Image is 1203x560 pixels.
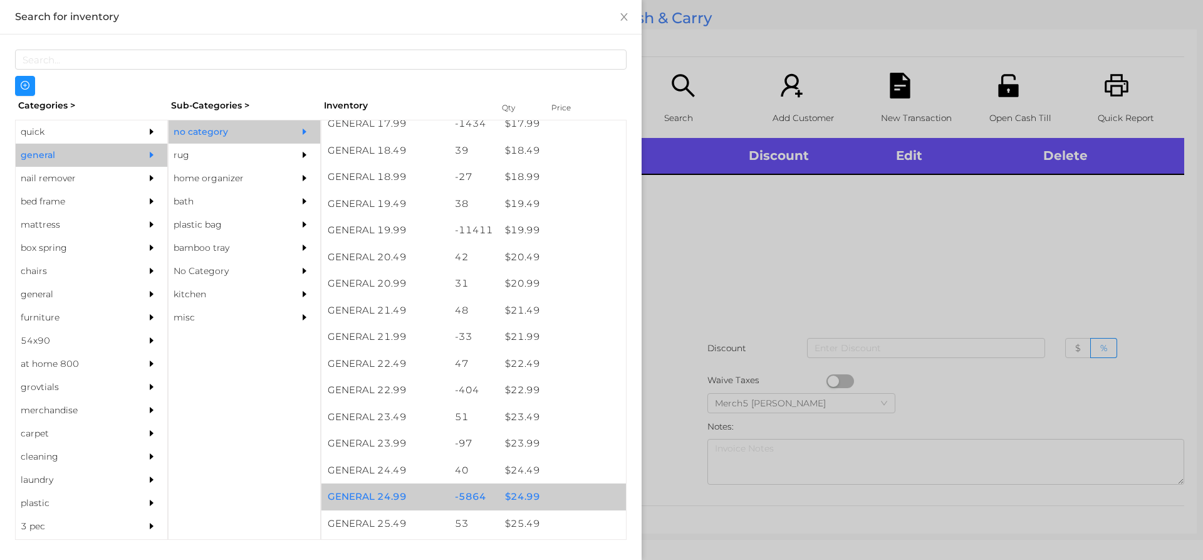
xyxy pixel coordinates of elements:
[16,399,130,422] div: merchandise
[499,483,626,510] div: $ 24.99
[449,510,499,537] div: 53
[16,306,130,329] div: furniture
[449,270,499,297] div: 31
[499,217,626,244] div: $ 19.99
[499,191,626,218] div: $ 19.49
[147,452,156,461] i: icon: caret-right
[147,359,156,368] i: icon: caret-right
[169,306,283,329] div: misc
[169,120,283,144] div: no category
[16,352,130,376] div: at home 800
[499,430,626,457] div: $ 23.99
[499,457,626,484] div: $ 24.49
[449,324,499,351] div: -33
[449,110,499,137] div: -1434
[147,127,156,136] i: icon: caret-right
[16,492,130,515] div: plastic
[321,164,449,191] div: GENERAL 18.99
[321,297,449,324] div: GENERAL 21.49
[16,329,130,352] div: 54x90
[16,260,130,283] div: chairs
[321,430,449,457] div: GENERAL 23.99
[16,190,130,213] div: bed frame
[499,297,626,324] div: $ 21.49
[449,404,499,431] div: 51
[300,197,309,206] i: icon: caret-right
[499,270,626,297] div: $ 20.99
[499,164,626,191] div: $ 18.99
[169,190,283,213] div: bath
[16,422,130,445] div: carpet
[321,377,449,404] div: GENERAL 22.99
[499,351,626,378] div: $ 22.49
[16,213,130,236] div: mattress
[16,376,130,399] div: grovtials
[548,99,598,117] div: Price
[147,220,156,229] i: icon: caret-right
[169,260,283,283] div: No Category
[147,197,156,206] i: icon: caret-right
[321,270,449,297] div: GENERAL 20.99
[499,510,626,537] div: $ 25.49
[300,220,309,229] i: icon: caret-right
[300,267,309,275] i: icon: caret-right
[449,377,499,404] div: -404
[449,217,499,244] div: -11411
[169,283,283,306] div: kitchen
[147,174,156,182] i: icon: caret-right
[321,137,449,164] div: GENERAL 18.49
[16,120,130,144] div: quick
[321,110,449,137] div: GENERAL 17.99
[449,297,499,324] div: 48
[321,510,449,537] div: GENERAL 25.49
[449,483,499,510] div: -5864
[147,383,156,391] i: icon: caret-right
[15,50,627,70] input: Search...
[147,267,156,275] i: icon: caret-right
[499,99,536,117] div: Qty
[147,290,156,298] i: icon: caret-right
[324,99,486,112] div: Inventory
[499,137,626,164] div: $ 18.49
[300,127,309,136] i: icon: caret-right
[15,76,35,96] button: icon: plus-circle
[321,324,449,351] div: GENERAL 21.99
[321,351,449,378] div: GENERAL 22.49
[16,144,130,167] div: general
[300,290,309,298] i: icon: caret-right
[449,430,499,457] div: -97
[16,515,130,538] div: 3 pec
[169,144,283,167] div: rug
[16,445,130,468] div: cleaning
[499,404,626,431] div: $ 23.49
[449,191,499,218] div: 38
[169,213,283,236] div: plastic bag
[147,151,156,159] i: icon: caret-right
[449,457,499,484] div: 40
[16,468,130,492] div: laundry
[449,164,499,191] div: -27
[499,244,626,271] div: $ 20.49
[147,475,156,484] i: icon: caret-right
[449,244,499,271] div: 42
[321,244,449,271] div: GENERAL 20.49
[449,351,499,378] div: 47
[147,522,156,531] i: icon: caret-right
[168,96,321,115] div: Sub-Categories >
[321,457,449,484] div: GENERAL 24.49
[147,313,156,322] i: icon: caret-right
[300,174,309,182] i: icon: caret-right
[499,110,626,137] div: $ 17.99
[147,243,156,252] i: icon: caret-right
[499,377,626,404] div: $ 22.99
[321,483,449,510] div: GENERAL 24.99
[16,283,130,306] div: general
[16,236,130,260] div: box spring
[300,313,309,322] i: icon: caret-right
[147,406,156,415] i: icon: caret-right
[147,499,156,507] i: icon: caret-right
[321,217,449,244] div: GENERAL 19.99
[300,243,309,252] i: icon: caret-right
[147,429,156,438] i: icon: caret-right
[15,10,627,24] div: Search for inventory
